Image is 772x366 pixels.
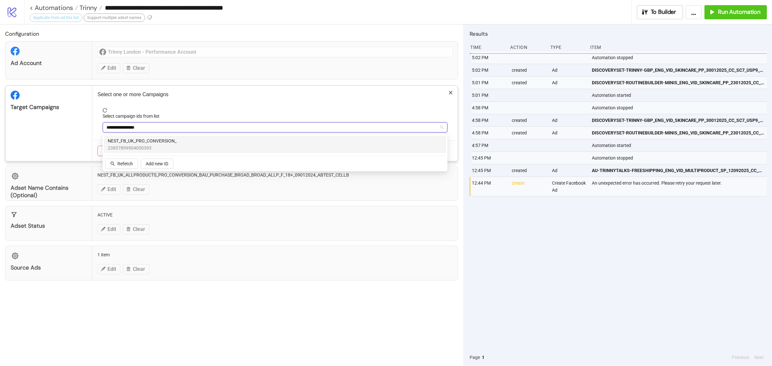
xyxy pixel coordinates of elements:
div: Item [590,41,767,53]
div: 5:02 PM [471,64,507,76]
div: 5:01 PM [471,89,507,101]
h2: Configuration [5,30,458,38]
div: 4:58 PM [471,102,507,114]
button: To Builder [637,5,683,19]
button: ... [685,5,702,19]
span: Refetch [117,161,133,166]
button: 1 [480,354,486,361]
span: Page [470,354,480,361]
h2: Results [470,30,767,38]
div: Ad [551,127,587,139]
div: Automation stopped [591,51,768,64]
div: 12:45 PM [471,164,507,177]
div: Ad [551,164,587,177]
div: An unexpected error has occurred. Please retry your request later. [591,177,768,196]
button: Cancel [97,146,121,156]
a: DISCOVERYSET-ROUTINEBUILDER-MINIS_ENG_VID_SKINCARE_PP_23012025_CC_None_None_TL_ [592,127,764,139]
div: 12:45 PM [471,152,507,164]
div: 4:58 PM [471,127,507,139]
span: AU-TRINNYTALKS-FREESHIPPING_ENG_VID_MULTIPRODUCT_SP_12092025_CC_SC8_USP1_TL_ [592,167,764,174]
a: Trinny [78,5,102,11]
div: Support multiple adset names [84,14,145,22]
button: Refetch [105,159,138,169]
div: 4:58 PM [471,114,507,126]
div: Create Facebook Ad [551,177,587,196]
div: created [511,164,547,177]
p: Select one or more Campaigns [97,91,453,98]
div: create [511,177,547,196]
div: created [511,127,547,139]
div: 12:44 PM [471,177,507,196]
span: Trinny [78,4,97,12]
span: DISCOVERYSET-ROUTINEBUILDER-MINIS_ENG_VID_SKINCARE_PP_23012025_CC_None_None_TL_ [592,129,764,136]
div: Automation started [591,89,768,101]
button: Next [752,354,766,361]
label: Select campaign ids from list [103,113,164,120]
span: Add new ID [146,161,168,166]
div: Automation started [591,139,768,151]
span: DISCOVERYSET-TRINNY-GBP_ENG_VID_SKINCARE_PP_30012025_CC_SC7_USP9_TL_ [592,117,764,124]
div: created [511,77,547,89]
span: NEST_FB_UK_PRO_CONVERSION_ [108,137,177,144]
div: created [511,64,547,76]
div: Ad [551,64,587,76]
button: Run Automation [704,5,767,19]
div: 4:57 PM [471,139,507,151]
div: duplicate from ad IDs list [30,14,82,22]
input: Select campaign ids from list [106,124,151,131]
span: DISCOVERYSET-TRINNY-GBP_ENG_VID_SKINCARE_PP_30012025_CC_SC7_USP9_TL_ [592,67,764,74]
button: Previous [730,354,751,361]
span: DISCOVERYSET-ROUTINEBUILDER-MINIS_ENG_VID_SKINCARE_PP_23012025_CC_None_None_TL_ [592,79,764,86]
div: Ad [551,114,587,126]
div: Target Campaigns [11,104,87,111]
a: DISCOVERYSET-TRINNY-GBP_ENG_VID_SKINCARE_PP_30012025_CC_SC7_USP9_TL_ [592,64,764,76]
a: AU-TRINNYTALKS-FREESHIPPING_ENG_VID_MULTIPRODUCT_SP_12092025_CC_SC8_USP1_TL_ [592,164,764,177]
div: Ad [551,77,587,89]
a: DISCOVERYSET-ROUTINEBUILDER-MINIS_ENG_VID_SKINCARE_PP_23012025_CC_None_None_TL_ [592,77,764,89]
a: < Automations [30,5,78,11]
div: Automation stopped [591,152,768,164]
div: Automation stopped [591,102,768,114]
span: close [448,90,453,95]
span: Run Automation [718,8,760,16]
span: To Builder [651,8,676,16]
div: Time [470,41,505,53]
div: 5:02 PM [471,51,507,64]
button: Add new ID [141,159,173,169]
div: Type [550,41,585,53]
div: Action [510,41,545,53]
div: NEST_FB_UK_PRO_CONVERSION_ [104,136,446,153]
a: DISCOVERYSET-TRINNY-GBP_ENG_VID_SKINCARE_PP_30012025_CC_SC7_USP9_TL_ [592,114,764,126]
div: 5:01 PM [471,77,507,89]
div: created [511,114,547,126]
span: reload [103,108,447,113]
span: search [110,161,115,166]
span: 23857899904050393 [108,144,177,151]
